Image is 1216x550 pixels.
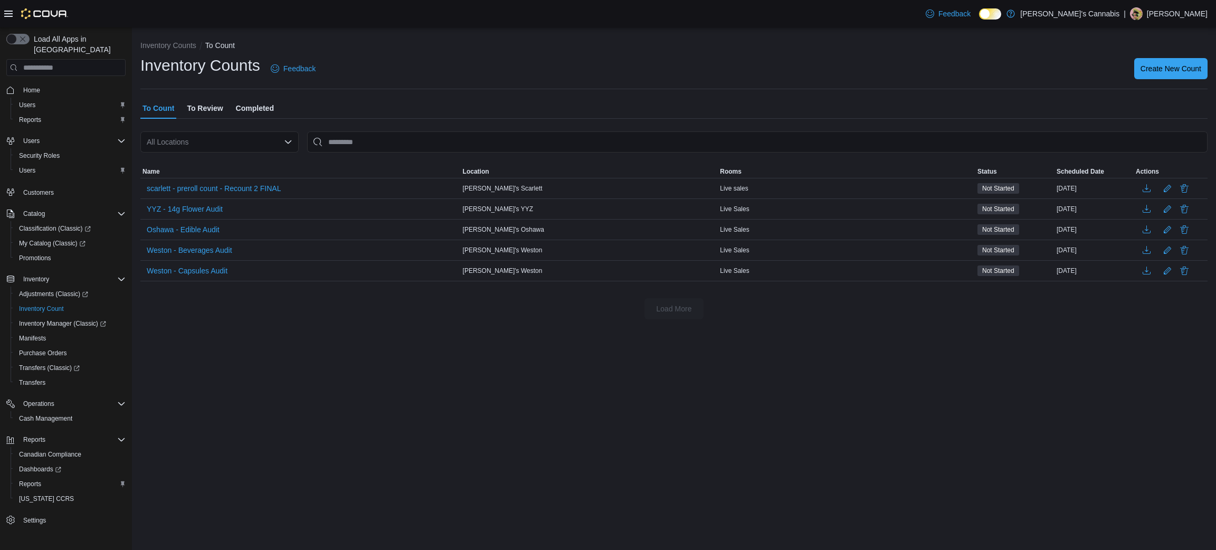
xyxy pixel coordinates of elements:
[11,346,130,361] button: Purchase Orders
[463,205,533,213] span: [PERSON_NAME]'s YYZ
[11,375,130,390] button: Transfers
[2,82,130,98] button: Home
[1141,63,1201,74] span: Create New Count
[15,492,126,505] span: Washington CCRS
[15,448,126,461] span: Canadian Compliance
[19,450,81,459] span: Canadian Compliance
[718,244,975,257] div: Live Sales
[15,376,126,389] span: Transfers
[718,165,975,178] button: Rooms
[19,273,53,286] button: Inventory
[1124,7,1126,20] p: |
[1178,223,1191,236] button: Delete
[2,184,130,200] button: Customers
[15,317,126,330] span: Inventory Manager (Classic)
[140,40,1208,53] nav: An example of EuiBreadcrumbs
[2,134,130,148] button: Users
[11,112,130,127] button: Reports
[15,332,50,345] a: Manifests
[15,149,126,162] span: Security Roles
[644,298,704,319] button: Load More
[11,163,130,178] button: Users
[982,184,1014,193] span: Not Started
[11,491,130,506] button: [US_STATE] CCRS
[11,98,130,112] button: Users
[15,302,68,315] a: Inventory Count
[19,224,91,233] span: Classification (Classic)
[15,362,84,374] a: Transfers (Classic)
[1134,58,1208,79] button: Create New Count
[15,362,126,374] span: Transfers (Classic)
[15,149,64,162] a: Security Roles
[23,188,54,197] span: Customers
[1020,7,1119,20] p: [PERSON_NAME]'s Cannabis
[11,301,130,316] button: Inventory Count
[15,288,92,300] a: Adjustments (Classic)
[19,334,46,343] span: Manifests
[19,349,67,357] span: Purchase Orders
[147,265,227,276] span: Weston - Capsules Audit
[142,222,224,238] button: Oshawa - Edible Audit
[657,304,692,314] span: Load More
[23,86,40,94] span: Home
[283,63,316,74] span: Feedback
[23,210,45,218] span: Catalog
[11,148,130,163] button: Security Roles
[142,181,285,196] button: scarlett - preroll count - Recount 2 FINAL
[19,239,85,248] span: My Catalog (Classic)
[11,411,130,426] button: Cash Management
[2,206,130,221] button: Catalog
[15,237,126,250] span: My Catalog (Classic)
[1178,244,1191,257] button: Delete
[19,433,126,446] span: Reports
[977,167,997,176] span: Status
[15,347,71,359] a: Purchase Orders
[982,266,1014,276] span: Not Started
[11,462,130,477] a: Dashboards
[975,165,1054,178] button: Status
[19,186,58,199] a: Customers
[19,254,51,262] span: Promotions
[19,414,72,423] span: Cash Management
[463,225,544,234] span: [PERSON_NAME]'s Oshawa
[15,332,126,345] span: Manifests
[147,245,232,255] span: Weston - Beverages Audit
[19,84,44,97] a: Home
[15,99,40,111] a: Users
[1161,263,1174,279] button: Edit count details
[142,263,232,279] button: Weston - Capsules Audit
[19,514,50,527] a: Settings
[11,331,130,346] button: Manifests
[1161,201,1174,217] button: Edit count details
[19,207,126,220] span: Catalog
[1161,242,1174,258] button: Edit count details
[11,287,130,301] a: Adjustments (Classic)
[19,433,50,446] button: Reports
[147,224,220,235] span: Oshawa - Edible Audit
[19,207,49,220] button: Catalog
[19,364,80,372] span: Transfers (Classic)
[718,223,975,236] div: Live Sales
[147,183,281,194] span: scarlett - preroll count - Recount 2 FINAL
[19,83,126,97] span: Home
[718,264,975,277] div: Live Sales
[1054,182,1134,195] div: [DATE]
[15,252,126,264] span: Promotions
[11,477,130,491] button: Reports
[1147,7,1208,20] p: [PERSON_NAME]
[19,166,35,175] span: Users
[921,3,975,24] a: Feedback
[463,167,489,176] span: Location
[142,242,236,258] button: Weston - Beverages Audit
[718,203,975,215] div: Live Sales
[19,397,126,410] span: Operations
[19,135,44,147] button: Users
[187,98,223,119] span: To Review
[2,432,130,447] button: Reports
[15,302,126,315] span: Inventory Count
[19,305,64,313] span: Inventory Count
[19,135,126,147] span: Users
[1054,264,1134,277] div: [DATE]
[11,361,130,375] a: Transfers (Classic)
[140,165,461,178] button: Name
